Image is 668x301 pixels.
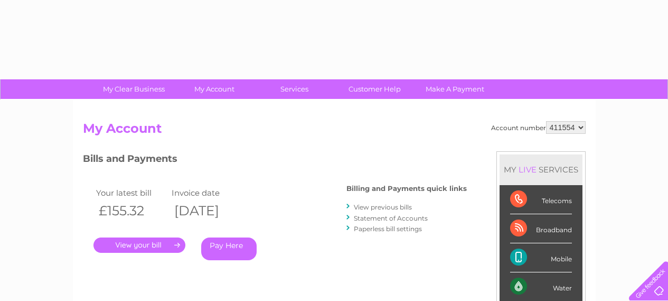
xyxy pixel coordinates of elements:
[510,214,572,243] div: Broadband
[346,185,467,193] h4: Billing and Payments quick links
[331,79,418,99] a: Customer Help
[516,165,539,175] div: LIVE
[500,154,582,185] div: MY SERVICES
[411,79,498,99] a: Make A Payment
[171,79,258,99] a: My Account
[354,203,412,211] a: View previous bills
[83,151,467,170] h3: Bills and Payments
[510,243,572,272] div: Mobile
[510,185,572,214] div: Telecoms
[93,200,170,222] th: £155.32
[169,186,245,200] td: Invoice date
[354,225,422,233] a: Paperless bill settings
[491,121,586,134] div: Account number
[93,186,170,200] td: Your latest bill
[90,79,177,99] a: My Clear Business
[169,200,245,222] th: [DATE]
[354,214,428,222] a: Statement of Accounts
[251,79,338,99] a: Services
[201,238,257,260] a: Pay Here
[83,121,586,141] h2: My Account
[93,238,185,253] a: .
